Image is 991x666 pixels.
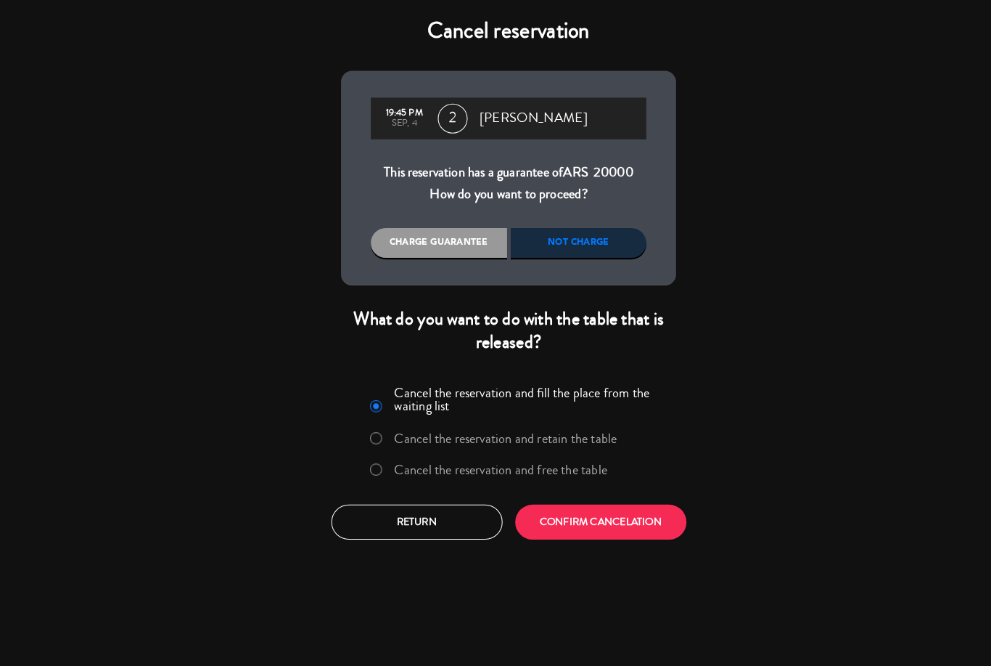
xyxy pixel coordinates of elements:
[332,300,659,345] div: What do you want to do with the table that is released?
[502,492,669,526] button: CONFIRM CANCELATION
[385,376,650,402] label: Cancel the reservation and fill the place from the waiting list
[385,451,592,464] label: Cancel the reservation and free the table
[549,158,574,177] span: ARS
[579,158,617,177] span: 20000
[369,105,419,115] div: 19:45 PM
[427,101,456,130] span: 2
[361,222,494,251] div: Charge guarantee
[361,158,630,200] div: This reservation has a guarantee of How do you want to proceed?
[369,115,419,126] div: Sep, 4
[467,105,572,126] span: [PERSON_NAME]
[385,421,601,434] label: Cancel the reservation and retain the table
[323,492,490,526] button: Return
[332,17,659,44] h4: Cancel reservation
[498,222,630,251] div: Not charge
